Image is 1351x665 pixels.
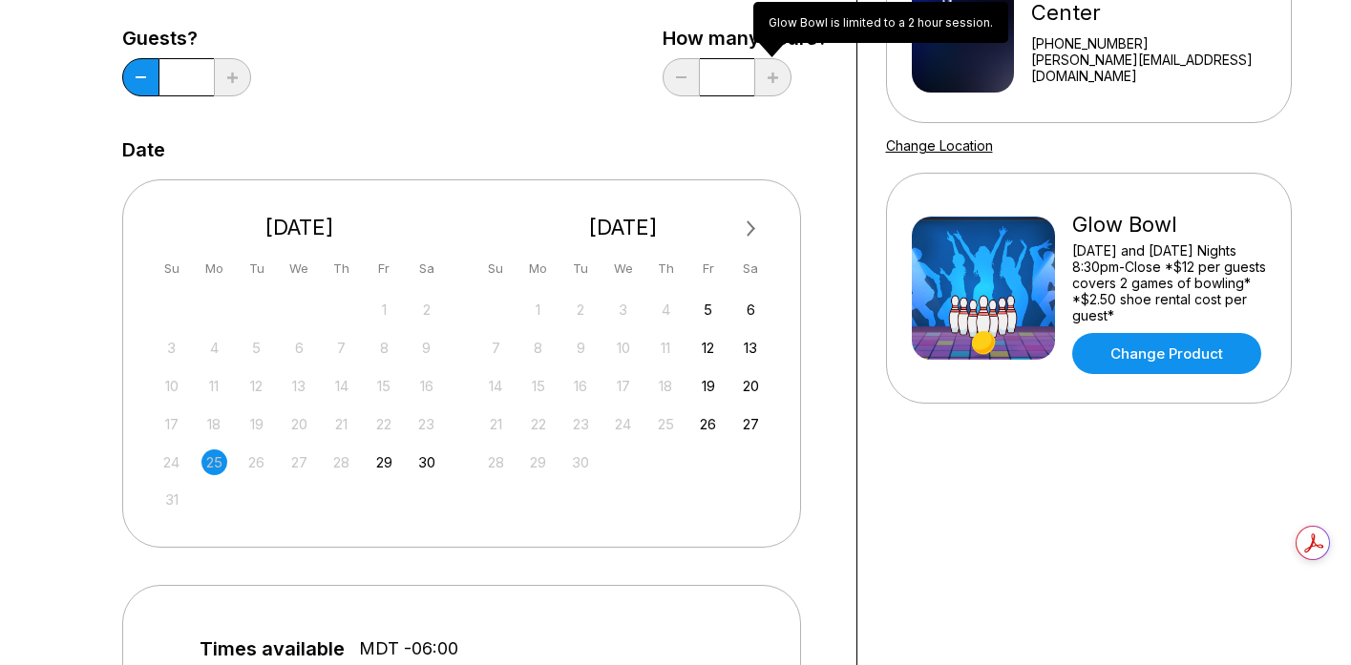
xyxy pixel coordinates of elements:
div: Fr [695,256,721,281]
div: Not available Saturday, August 23rd, 2025 [413,411,439,437]
div: Choose Saturday, September 20th, 2025 [738,373,764,399]
div: We [610,256,636,281]
label: Guests? [122,28,251,49]
div: Choose Friday, September 5th, 2025 [695,297,721,322]
div: Not available Tuesday, September 30th, 2025 [568,449,594,475]
div: Not available Friday, August 8th, 2025 [371,335,397,361]
div: Su [483,256,509,281]
div: Not available Sunday, August 3rd, 2025 [158,335,184,361]
div: Not available Saturday, August 16th, 2025 [413,373,439,399]
div: Not available Tuesday, September 23rd, 2025 [568,411,594,437]
div: Not available Thursday, August 7th, 2025 [328,335,354,361]
div: Tu [568,256,594,281]
div: Not available Monday, August 25th, 2025 [201,449,227,475]
div: Not available Sunday, August 24th, 2025 [158,449,184,475]
div: Choose Friday, September 19th, 2025 [695,373,721,399]
div: Not available Friday, August 22nd, 2025 [371,411,397,437]
div: Not available Sunday, September 28th, 2025 [483,449,509,475]
div: Not available Monday, September 22nd, 2025 [525,411,551,437]
div: [DATE] [152,215,448,240]
div: Not available Wednesday, September 3rd, 2025 [610,297,636,322]
div: Choose Friday, August 29th, 2025 [371,449,397,475]
div: Fr [371,256,397,281]
div: Su [158,256,184,281]
div: Not available Wednesday, September 10th, 2025 [610,335,636,361]
div: Not available Thursday, September 11th, 2025 [653,335,679,361]
div: Not available Wednesday, August 13th, 2025 [286,373,312,399]
div: Th [328,256,354,281]
div: Not available Tuesday, September 16th, 2025 [568,373,594,399]
div: Not available Thursday, September 18th, 2025 [653,373,679,399]
span: Times available [200,638,345,659]
div: Not available Sunday, September 7th, 2025 [483,335,509,361]
div: Choose Friday, September 12th, 2025 [695,335,721,361]
div: Not available Tuesday, September 9th, 2025 [568,335,594,361]
div: Not available Wednesday, August 6th, 2025 [286,335,312,361]
div: month 2025-09 [480,295,767,475]
div: Not available Saturday, August 2nd, 2025 [413,297,439,322]
div: Mo [525,256,551,281]
div: Not available Saturday, August 9th, 2025 [413,335,439,361]
div: Choose Saturday, August 30th, 2025 [413,449,439,475]
div: [PHONE_NUMBER] [1031,35,1266,52]
div: Mo [201,256,227,281]
div: Choose Saturday, September 6th, 2025 [738,297,764,322]
div: Not available Monday, September 29th, 2025 [525,449,551,475]
div: Not available Thursday, August 14th, 2025 [328,373,354,399]
div: Sa [738,256,764,281]
div: Not available Sunday, August 10th, 2025 [158,373,184,399]
div: Sa [413,256,439,281]
div: Not available Friday, August 15th, 2025 [371,373,397,399]
div: Not available Thursday, September 25th, 2025 [653,411,679,437]
div: Not available Friday, August 1st, 2025 [371,297,397,322]
div: Not available Monday, September 8th, 2025 [525,335,551,361]
div: Not available Tuesday, August 5th, 2025 [243,335,269,361]
div: Not available Tuesday, August 12th, 2025 [243,373,269,399]
div: Not available Thursday, September 4th, 2025 [653,297,679,322]
label: How many hours? [663,28,828,49]
div: Not available Sunday, September 21st, 2025 [483,411,509,437]
div: Not available Monday, August 11th, 2025 [201,373,227,399]
div: Not available Sunday, August 31st, 2025 [158,487,184,512]
div: month 2025-08 [157,295,443,513]
button: Next Month [736,214,767,244]
img: Glow Bowl [912,217,1055,360]
div: Not available Wednesday, August 20th, 2025 [286,411,312,437]
a: Change Location [886,137,993,154]
div: Not available Thursday, August 21st, 2025 [328,411,354,437]
div: Not available Monday, August 18th, 2025 [201,411,227,437]
div: Tu [243,256,269,281]
div: [DATE] [475,215,771,240]
div: Not available Wednesday, September 17th, 2025 [610,373,636,399]
div: Not available Thursday, August 28th, 2025 [328,449,354,475]
span: MDT -06:00 [359,638,458,659]
label: Date [122,139,165,160]
div: Th [653,256,679,281]
div: Not available Tuesday, September 2nd, 2025 [568,297,594,322]
div: We [286,256,312,281]
div: Not available Monday, September 1st, 2025 [525,297,551,322]
div: Not available Sunday, August 17th, 2025 [158,411,184,437]
div: Choose Saturday, September 13th, 2025 [738,335,764,361]
div: Not available Sunday, September 14th, 2025 [483,373,509,399]
div: Glow Bowl is limited to a 2 hour session. [753,2,1008,43]
div: Choose Saturday, September 27th, 2025 [738,411,764,437]
div: Not available Monday, September 15th, 2025 [525,373,551,399]
div: Not available Wednesday, September 24th, 2025 [610,411,636,437]
div: Not available Monday, August 4th, 2025 [201,335,227,361]
div: Not available Wednesday, August 27th, 2025 [286,449,312,475]
div: Not available Tuesday, August 26th, 2025 [243,449,269,475]
a: Change Product [1072,333,1261,374]
div: Choose Friday, September 26th, 2025 [695,411,721,437]
div: Glow Bowl [1072,212,1266,238]
div: [DATE] and [DATE] Nights 8:30pm-Close *$12 per guests covers 2 games of bowling* *$2.50 shoe rent... [1072,242,1266,323]
div: Not available Tuesday, August 19th, 2025 [243,411,269,437]
a: [PERSON_NAME][EMAIL_ADDRESS][DOMAIN_NAME] [1031,52,1266,84]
